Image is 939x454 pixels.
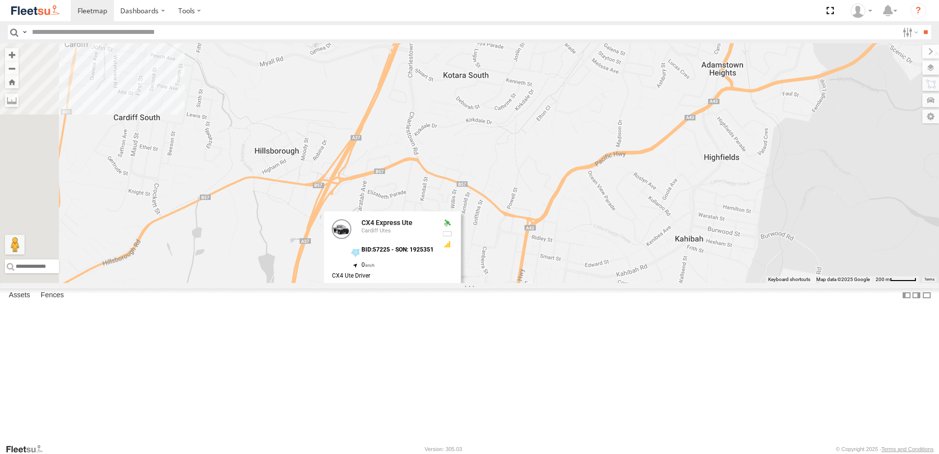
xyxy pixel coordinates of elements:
[922,110,939,123] label: Map Settings
[442,230,453,238] div: No battery health information received from this device.
[911,3,926,19] i: ?
[924,278,935,282] a: Terms
[4,288,35,302] label: Assets
[425,446,462,452] div: Version: 305.03
[332,283,434,289] div: Date/time of location update
[361,228,434,234] div: Cardiff Utes
[899,25,920,39] label: Search Filter Options
[5,93,19,107] label: Measure
[876,277,890,282] span: 200 m
[5,444,51,454] a: Visit our Website
[873,276,919,283] button: Map Scale: 200 m per 50 pixels
[21,25,28,39] label: Search Query
[36,288,69,302] label: Fences
[836,446,934,452] div: © Copyright 2025 -
[442,220,453,227] div: Valid GPS Fix
[768,276,810,283] button: Keyboard shortcuts
[847,3,876,18] div: Oliver Lees
[816,277,870,282] span: Map data ©2025 Google
[361,220,434,227] div: CX4 Express Ute
[5,235,25,255] button: Drag Pegman onto the map to open Street View
[332,273,434,279] div: CX4 Ute Driver
[902,288,911,303] label: Dock Summary Table to the Left
[5,48,19,61] button: Zoom in
[5,61,19,75] button: Zoom out
[361,262,375,269] span: 0
[911,288,921,303] label: Dock Summary Table to the Right
[10,4,61,17] img: fleetsu-logo-horizontal.svg
[922,288,932,303] label: Hide Summary Table
[442,241,453,249] div: GSM Signal = 3
[882,446,934,452] a: Terms and Conditions
[361,247,434,254] div: BID:57225 - SON: 1925351
[5,75,19,88] button: Zoom Home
